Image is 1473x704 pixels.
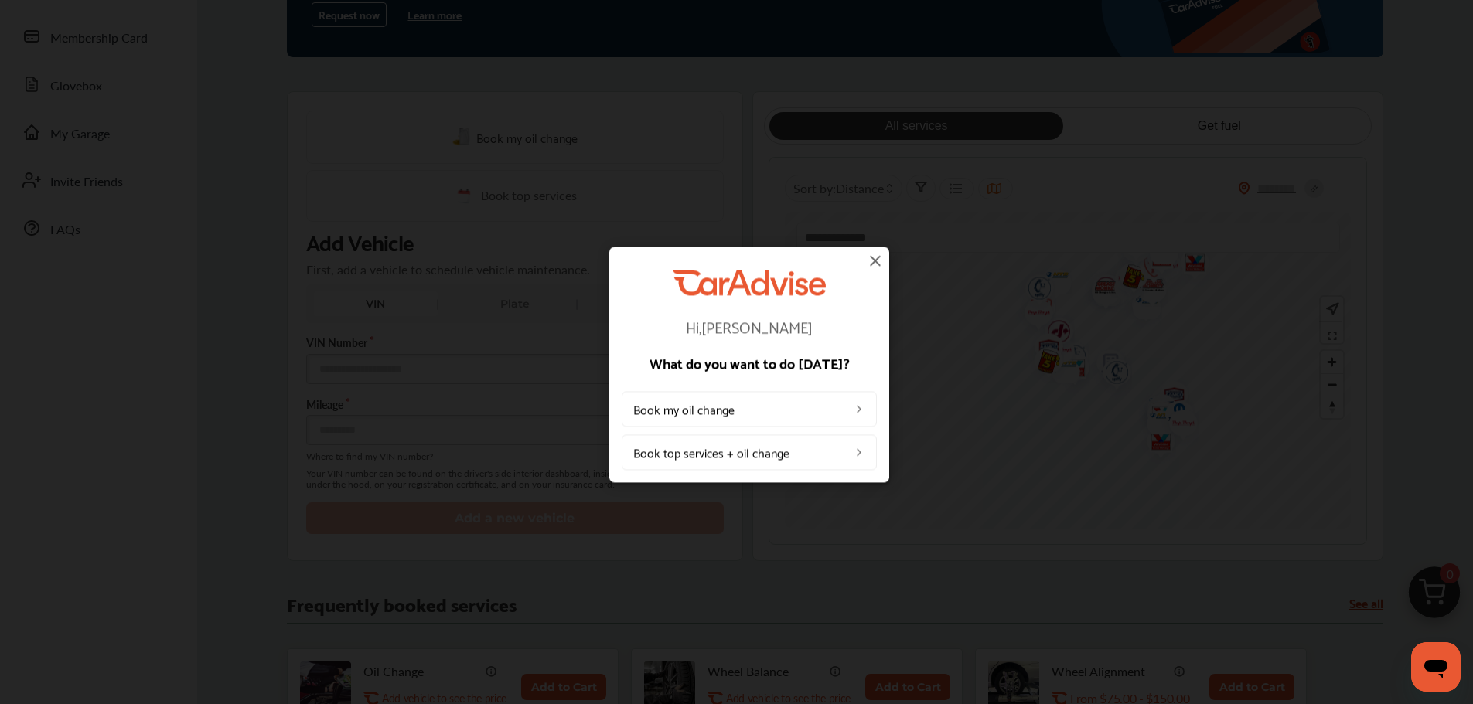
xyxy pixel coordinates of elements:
[673,270,826,295] img: CarAdvise Logo
[1411,642,1461,692] iframe: Button to launch messaging window
[622,318,877,334] p: Hi, [PERSON_NAME]
[866,251,885,270] img: close-icon.a004319c.svg
[853,403,865,415] img: left_arrow_icon.0f472efe.svg
[622,434,877,470] a: Book top services + oil change
[622,355,877,369] p: What do you want to do [DATE]?
[853,446,865,458] img: left_arrow_icon.0f472efe.svg
[622,391,877,427] a: Book my oil change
